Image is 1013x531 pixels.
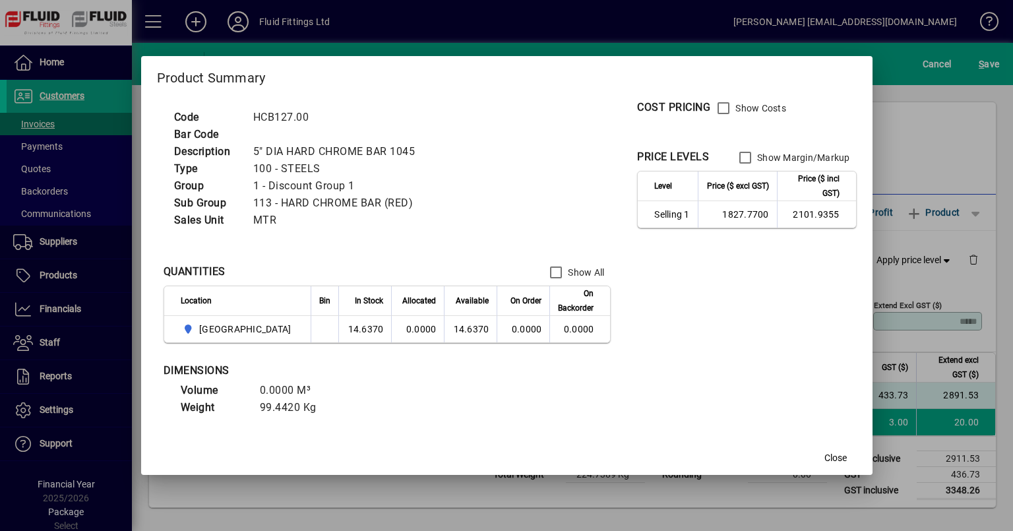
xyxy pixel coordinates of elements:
[168,160,247,177] td: Type
[168,126,247,143] td: Bar Code
[733,102,786,115] label: Show Costs
[168,177,247,195] td: Group
[707,179,769,193] span: Price ($ excl GST)
[558,286,594,315] span: On Backorder
[512,324,542,334] span: 0.0000
[253,399,332,416] td: 99.4420 Kg
[174,382,253,399] td: Volume
[319,294,330,308] span: Bin
[247,177,431,195] td: 1 - Discount Group 1
[247,109,431,126] td: HCB127.00
[510,294,541,308] span: On Order
[199,323,291,336] span: [GEOGRAPHIC_DATA]
[402,294,436,308] span: Allocated
[164,264,226,280] div: QUANTITIES
[247,195,431,212] td: 113 - HARD CHROME BAR (RED)
[444,316,497,342] td: 14.6370
[654,208,689,221] span: Selling 1
[565,266,604,279] label: Show All
[181,321,297,337] span: AUCKLAND
[164,363,493,379] div: DIMENSIONS
[247,143,431,160] td: 5" DIA HARD CHROME BAR 1045
[777,201,856,228] td: 2101.9355
[391,316,444,342] td: 0.0000
[174,399,253,416] td: Weight
[698,201,777,228] td: 1827.7700
[355,294,383,308] span: In Stock
[824,451,847,465] span: Close
[637,149,709,165] div: PRICE LEVELS
[247,160,431,177] td: 100 - STEELS
[785,172,840,201] span: Price ($ incl GST)
[754,151,850,164] label: Show Margin/Markup
[253,382,332,399] td: 0.0000 M³
[168,109,247,126] td: Code
[456,294,489,308] span: Available
[247,212,431,229] td: MTR
[168,212,247,229] td: Sales Unit
[338,316,391,342] td: 14.6370
[141,56,873,94] h2: Product Summary
[168,143,247,160] td: Description
[181,294,212,308] span: Location
[814,446,857,470] button: Close
[637,100,710,115] div: COST PRICING
[549,316,610,342] td: 0.0000
[168,195,247,212] td: Sub Group
[654,179,672,193] span: Level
